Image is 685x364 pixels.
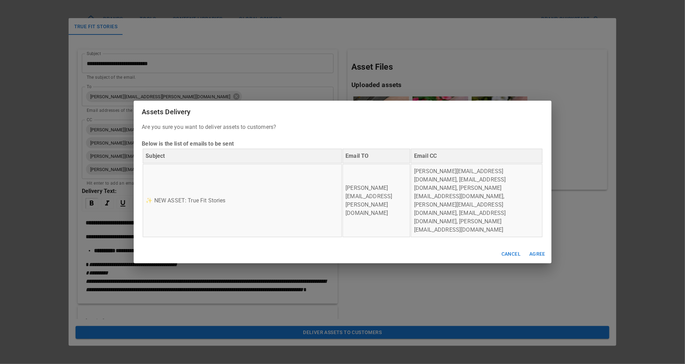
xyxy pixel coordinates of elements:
th: Subject [143,149,342,163]
td: [PERSON_NAME][EMAIL_ADDRESS][PERSON_NAME][DOMAIN_NAME] [343,164,411,237]
b: Below is the list of emails to be sent [142,140,234,147]
button: Agree [527,248,549,261]
button: Cancel [499,248,523,261]
td: [PERSON_NAME][EMAIL_ADDRESS][DOMAIN_NAME], [EMAIL_ADDRESS][DOMAIN_NAME], [PERSON_NAME][EMAIL_ADDR... [411,164,542,237]
h2: Assets Delivery [134,101,552,123]
td: ✨ NEW ASSET: True Fit Stories [143,164,342,237]
p: Are you sure you want to deliver assets to customers? [142,123,543,238]
th: Email TO [343,149,411,163]
th: Email CC [411,149,542,163]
